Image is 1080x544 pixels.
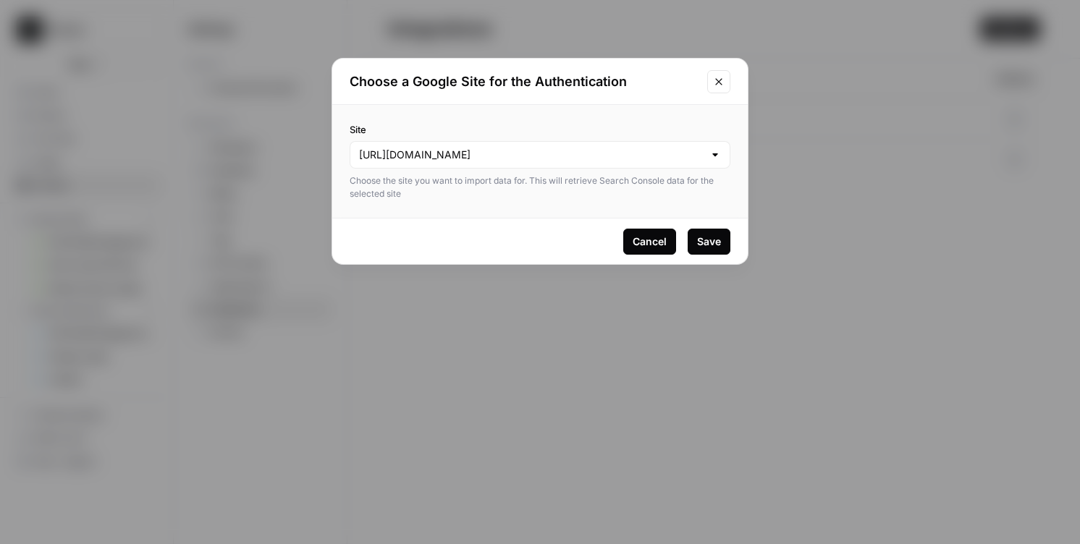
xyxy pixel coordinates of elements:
div: Cancel [633,234,667,249]
div: Choose the site you want to import data for. This will retrieve Search Console data for the selec... [350,174,730,200]
button: Cancel [623,229,676,255]
label: Site [350,122,730,137]
h2: Choose a Google Site for the Authentication [350,72,699,92]
button: Close modal [707,70,730,93]
input: https://www.klaviyo.com/ [359,148,704,162]
button: Save [688,229,730,255]
div: Save [697,234,721,249]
